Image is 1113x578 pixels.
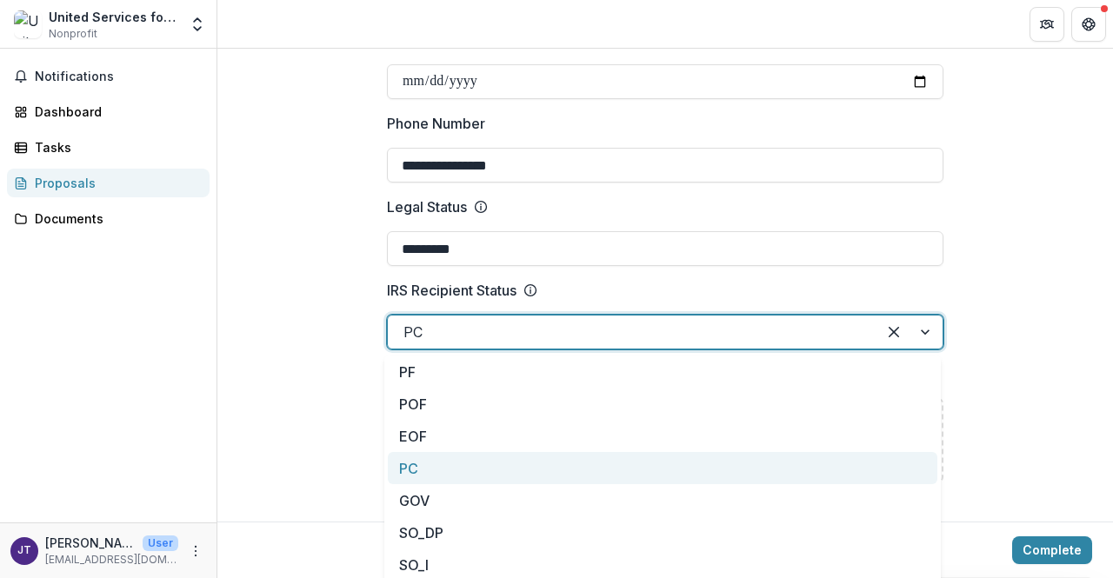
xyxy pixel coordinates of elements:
[7,204,210,233] a: Documents
[14,10,42,38] img: United Services for the Handicapped in St. Charles County
[880,318,908,346] div: Clear selected options
[35,209,196,228] div: Documents
[35,138,196,156] div: Tasks
[388,420,937,452] div: EOF
[185,7,210,42] button: Open entity switcher
[1030,7,1064,42] button: Partners
[388,452,937,484] div: PC
[7,133,210,162] a: Tasks
[387,113,485,134] p: Phone Number
[388,484,937,516] div: GOV
[45,552,178,568] p: [EMAIL_ADDRESS][DOMAIN_NAME]
[7,169,210,197] a: Proposals
[35,70,203,84] span: Notifications
[388,388,937,420] div: POF
[143,535,178,551] p: User
[7,63,210,90] button: Notifications
[388,516,937,548] div: SO_DP
[185,541,206,561] button: More
[49,26,97,42] span: Nonprofit
[7,97,210,126] a: Dashboard
[388,355,937,388] div: PF
[49,8,178,26] div: United Services for the Handicapped in [GEOGRAPHIC_DATA]
[387,280,517,301] p: IRS Recipient Status
[35,174,196,192] div: Proposals
[1012,536,1092,564] button: Complete
[1071,7,1106,42] button: Get Help
[35,103,196,121] div: Dashboard
[387,196,467,217] p: Legal Status
[17,545,31,556] div: Julie Turner
[45,534,136,552] p: [PERSON_NAME]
